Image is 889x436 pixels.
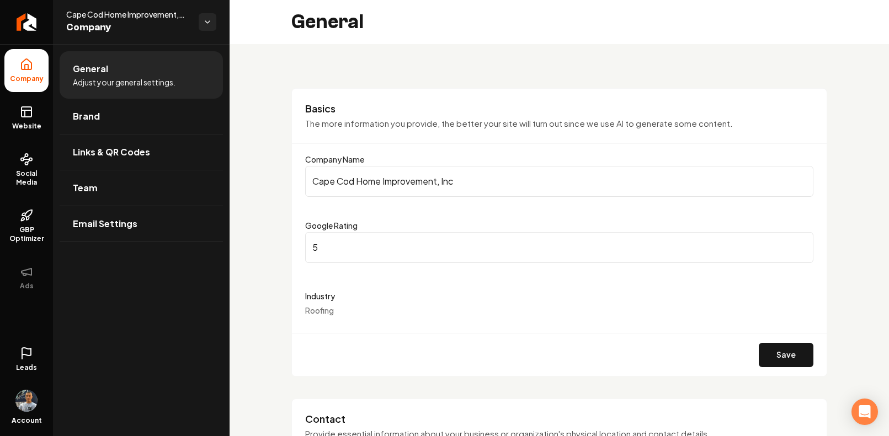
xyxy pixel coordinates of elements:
span: Company [66,20,190,35]
label: Company Name [305,154,364,164]
a: Brand [60,99,223,134]
a: Links & QR Codes [60,134,223,170]
input: Google Rating [305,232,813,263]
h3: Basics [305,102,813,115]
a: Email Settings [60,206,223,241]
a: Leads [4,338,49,381]
span: General [73,62,108,76]
p: The more information you provide, the better your site will turn out since we use AI to generate ... [305,117,813,130]
button: Save [759,343,813,367]
a: Team [60,170,223,206]
a: GBP Optimizer [4,200,49,252]
span: Team [73,181,98,195]
span: Roofing [305,305,334,315]
button: Open user button [15,385,38,412]
span: Website [8,122,46,131]
span: Brand [73,110,100,123]
a: Website [4,96,49,139]
span: Adjust your general settings. [73,77,175,88]
span: Email Settings [73,217,137,230]
span: Ads [15,282,38,290]
span: GBP Optimizer [4,225,49,243]
label: Industry [305,289,813,303]
span: Leads [16,363,37,372]
label: Google Rating [305,220,358,230]
a: Social Media [4,144,49,196]
div: Open Intercom Messenger [851,399,878,425]
img: Rebolt Logo [17,13,37,31]
span: Account [12,416,42,425]
span: Social Media [4,169,49,187]
h3: Contact [305,412,813,426]
img: Tony Sivitski [15,390,38,412]
span: Company [6,74,48,83]
input: Company Name [305,166,813,197]
h2: General [291,11,364,33]
span: Cape Cod Home Improvement, Inc [66,9,190,20]
span: Links & QR Codes [73,146,150,159]
button: Ads [4,256,49,299]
